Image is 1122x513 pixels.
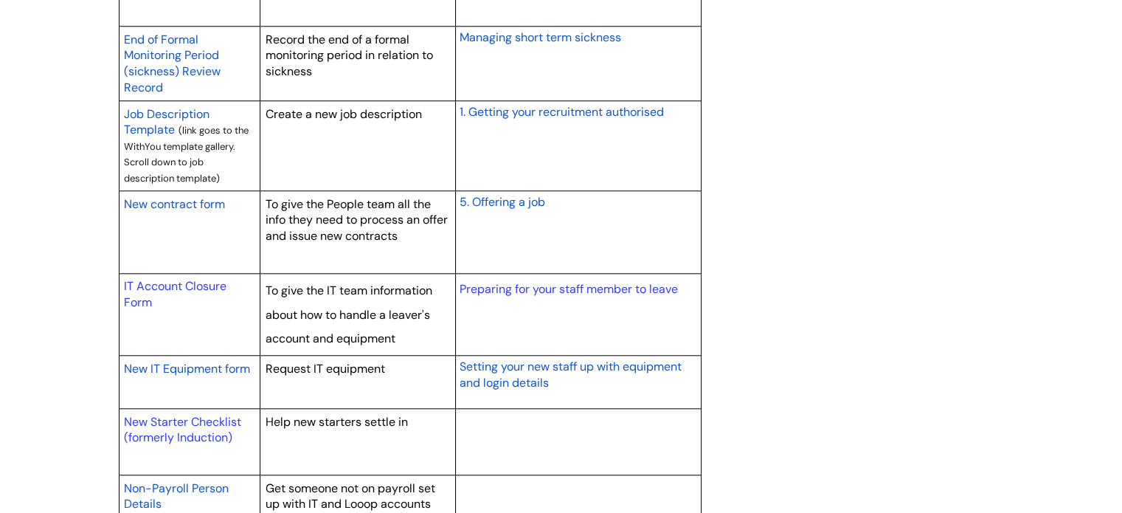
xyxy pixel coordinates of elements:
span: 5. Offering a job [459,194,544,210]
a: New Starter Checklist (formerly Induction) [124,414,241,446]
a: Non-Payroll Person Details [124,479,229,513]
a: IT Account Closure Form [124,278,226,310]
span: Non-Payroll Person Details [124,481,229,512]
span: Record the end of a formal monitoring period in relation to sickness [266,32,433,79]
a: 5. Offering a job [459,193,544,210]
span: Setting your new staff up with equipment and login details [459,359,681,390]
span: End of Formal Monitoring Period (sickness) Review Record [124,32,221,95]
span: New contract form [124,196,225,212]
span: To give the People team all the info they need to process an offer and issue new contracts [266,196,448,244]
span: Job Description Template [124,106,209,138]
a: Setting your new staff up with equipment and login details [459,357,681,391]
span: Create a new job description [266,106,422,122]
span: 1. Getting your recruitment authorised [459,104,663,120]
a: Job Description Template [124,105,209,139]
a: New contract form [124,195,225,213]
a: Preparing for your staff member to leave [459,281,677,297]
a: New IT Equipment form [124,359,250,377]
span: New IT Equipment form [124,361,250,376]
span: Request IT equipment [266,361,385,376]
span: (link goes to the WithYou template gallery. Scroll down to job description template) [124,124,249,185]
a: 1. Getting your recruitment authorised [459,103,663,120]
span: Managing short term sickness [459,30,620,45]
span: To give the IT team information about how to handle a leaver's account and equipment [266,283,432,346]
a: End of Formal Monitoring Period (sickness) Review Record [124,30,221,96]
span: Help new starters settle in [266,414,408,430]
a: Managing short term sickness [459,28,620,46]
